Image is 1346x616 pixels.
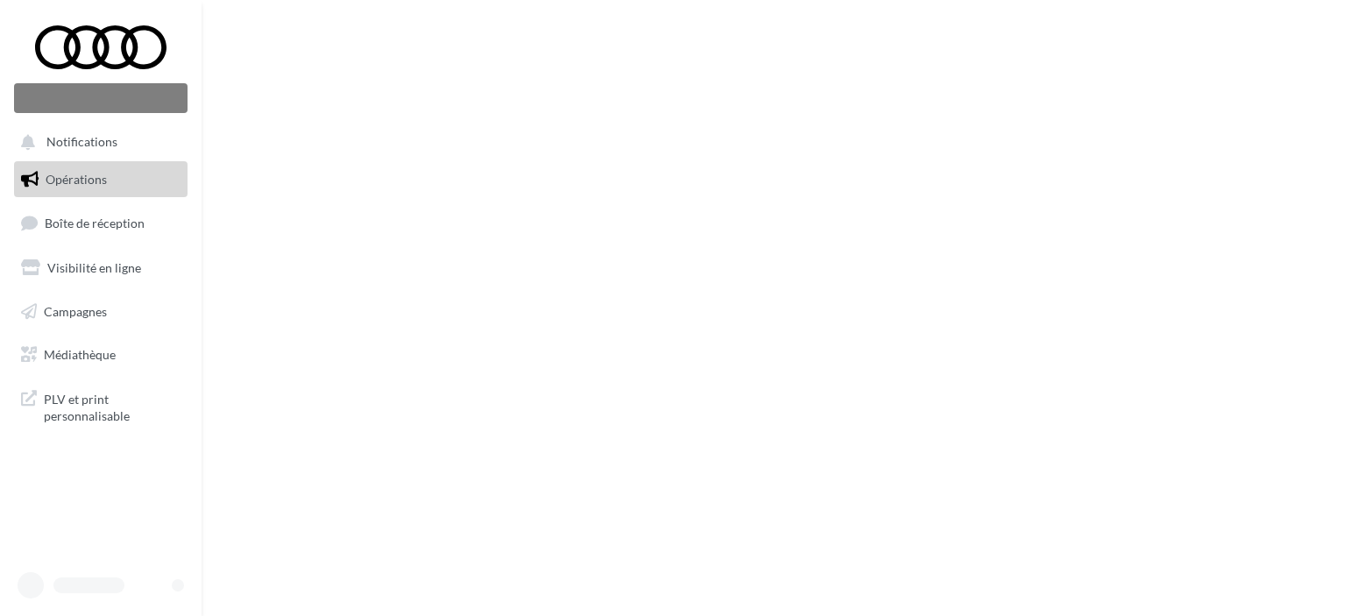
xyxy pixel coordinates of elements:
[44,303,107,318] span: Campagnes
[14,83,188,113] div: Nouvelle campagne
[46,172,107,187] span: Opérations
[11,336,191,373] a: Médiathèque
[44,387,181,425] span: PLV et print personnalisable
[11,250,191,287] a: Visibilité en ligne
[46,135,117,150] span: Notifications
[11,294,191,330] a: Campagnes
[44,347,116,362] span: Médiathèque
[11,380,191,432] a: PLV et print personnalisable
[47,260,141,275] span: Visibilité en ligne
[11,161,191,198] a: Opérations
[45,216,145,230] span: Boîte de réception
[11,204,191,242] a: Boîte de réception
